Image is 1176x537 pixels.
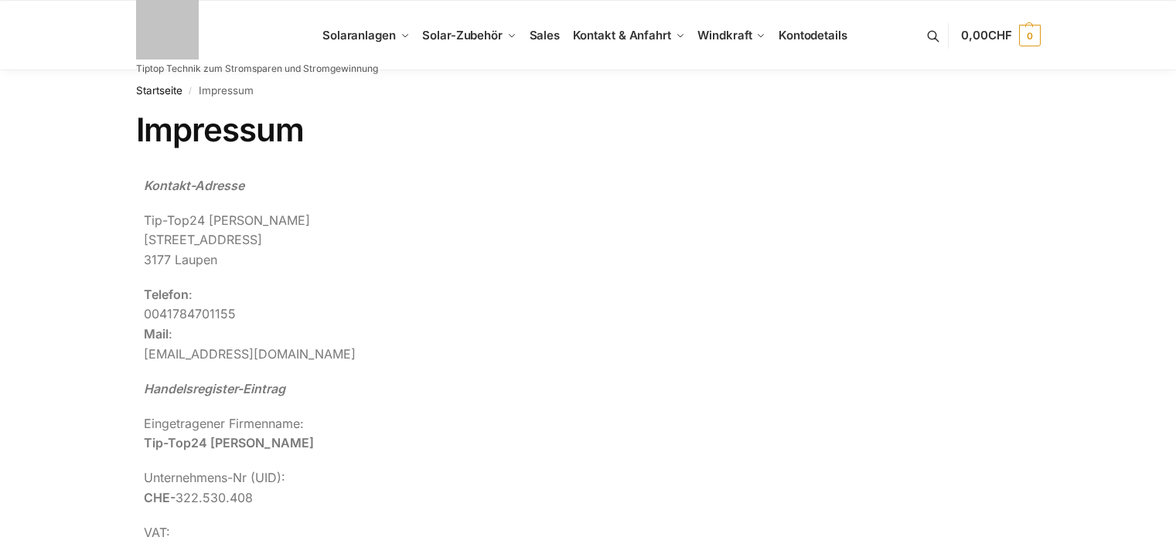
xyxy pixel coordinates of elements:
[1019,25,1041,46] span: 0
[136,64,378,73] p: Tiptop Technik zum Stromsparen und Stromgewinnung
[573,28,671,42] span: Kontakt & Anfahrt
[322,28,396,42] span: Solaranlagen
[144,211,1033,270] p: Tip-Top24 [PERSON_NAME] [STREET_ADDRESS] 3177 Laupen
[136,110,1041,149] h1: Impressum
[988,28,1012,42] span: CHF
[144,326,169,342] strong: Mail
[566,1,691,70] a: Kontakt & Anfahrt
[691,1,772,70] a: Windkraft
[416,1,523,70] a: Solar-Zubehör
[144,287,189,302] strong: Telefon
[182,85,199,97] span: /
[144,490,176,505] strong: CHE-
[961,12,1040,59] a: 0,00CHF 0
[697,28,752,42] span: Windkraft
[144,468,1033,508] p: Unternehmens-Nr (UID): 322.530.408
[189,287,193,302] span: :
[144,381,285,396] em: Handelsregister-Eintrag
[422,28,503,42] span: Solar-Zubehör
[144,178,244,193] em: Kontakt-Adresse
[144,435,314,450] strong: Tip-Top24 [PERSON_NAME]
[136,84,182,97] a: Startseite
[772,1,854,70] a: Kontodetails
[144,285,1033,364] p: 0041784701155 : [EMAIL_ADDRESS][DOMAIN_NAME]
[779,28,847,42] span: Kontodetails
[136,70,1041,110] nav: Breadcrumb
[530,28,561,42] span: Sales
[961,28,1011,42] span: 0,00
[144,414,1033,454] p: Eingetragener Firmenname:
[523,1,566,70] a: Sales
